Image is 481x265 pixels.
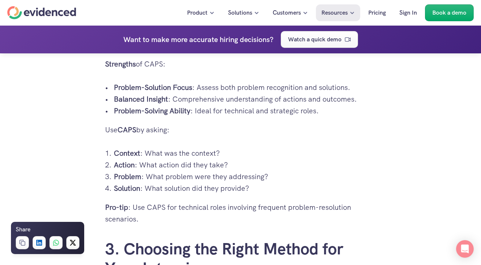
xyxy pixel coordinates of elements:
p: Watch a quick demo [288,35,342,44]
strong: Context [114,148,140,158]
p: : What action did they take? [114,159,376,171]
strong: Problem [114,172,141,181]
p: : Comprehensive understanding of actions and outcomes. [114,93,376,105]
p: Resources [321,8,348,18]
a: Book a demo [425,4,474,21]
a: Pricing [363,4,391,21]
p: : Use CAPS for technical roles involving frequent problem-resolution scenarios. [105,201,376,225]
p: of CAPS: [105,58,376,70]
strong: Solution [114,183,140,193]
p: Customers [273,8,301,18]
a: Home [7,6,76,19]
p: Use by asking: [105,124,376,136]
strong: Pro-tip [105,202,128,212]
p: Sign In [399,8,417,18]
p: : What problem were they addressing? [114,171,376,182]
p: : What solution did they provide? [114,182,376,194]
strong: CAPS [118,125,136,135]
h6: Share [16,225,30,234]
p: Product [187,8,208,18]
strong: Problem-Solution Focus [114,83,192,92]
p: Pricing [368,8,386,18]
strong: Balanced Insight [114,94,168,104]
p: Solutions [228,8,252,18]
strong: Action [114,160,135,170]
p: : Ideal for technical and strategic roles. [114,105,376,117]
p: Book a demo [432,8,466,18]
div: Open Intercom Messenger [456,240,474,258]
h4: Want to make more accurate hiring decisions? [123,34,273,45]
a: Sign In [394,4,422,21]
strong: Problem-Solving Ability [114,106,190,116]
p: : What was the context? [114,147,376,159]
a: Watch a quick demo [281,31,358,48]
p: : Assess both problem recognition and solutions. [114,82,376,93]
strong: Strengths [105,59,136,69]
